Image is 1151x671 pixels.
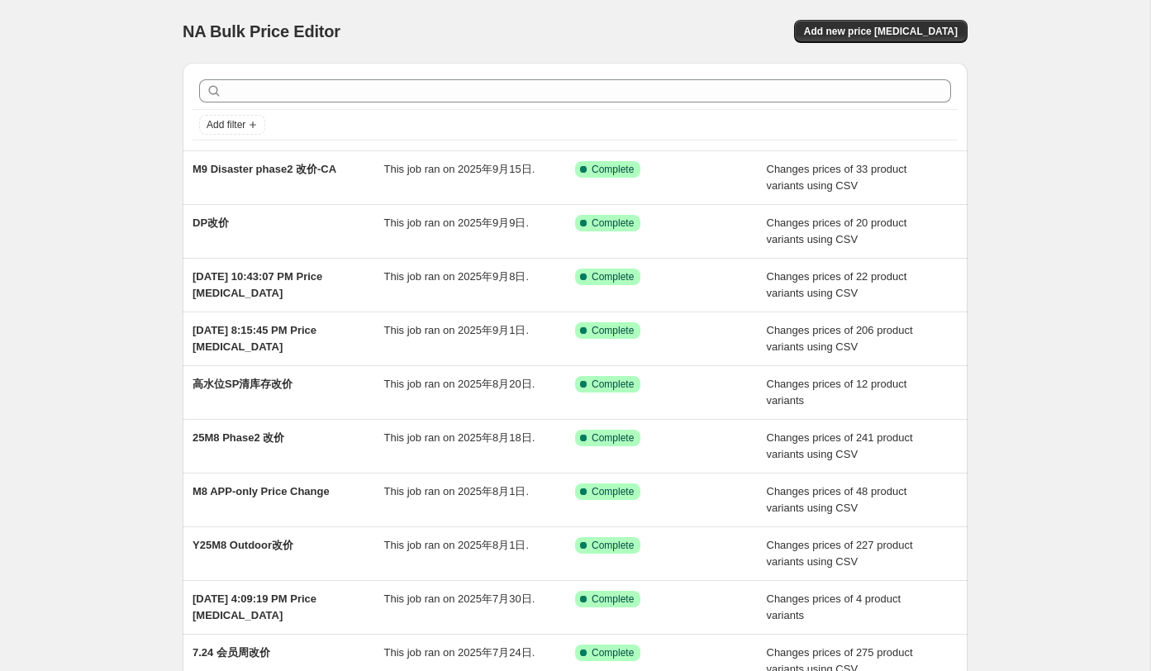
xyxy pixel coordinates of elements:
[592,539,634,552] span: Complete
[767,485,907,514] span: Changes prices of 48 product variants using CSV
[384,163,535,175] span: This job ran on 2025年9月15日.
[193,217,229,229] span: DP改价
[767,539,913,568] span: Changes prices of 227 product variants using CSV
[804,25,958,38] span: Add new price [MEDICAL_DATA]
[199,115,265,135] button: Add filter
[794,20,968,43] button: Add new price [MEDICAL_DATA]
[384,217,530,229] span: This job ran on 2025年9月9日.
[193,431,284,444] span: 25M8 Phase2 改价
[592,485,634,498] span: Complete
[384,592,535,605] span: This job ran on 2025年7月30日.
[592,324,634,337] span: Complete
[767,163,907,192] span: Changes prices of 33 product variants using CSV
[193,378,293,390] span: 高水位SP清库存改价
[767,431,913,460] span: Changes prices of 241 product variants using CSV
[592,378,634,391] span: Complete
[193,539,293,551] span: Y25M8 Outdoor改价
[384,539,530,551] span: This job ran on 2025年8月1日.
[384,485,530,497] span: This job ran on 2025年8月1日.
[384,646,535,659] span: This job ran on 2025年7月24日.
[767,217,907,245] span: Changes prices of 20 product variants using CSV
[384,324,530,336] span: This job ran on 2025年9月1日.
[592,646,634,659] span: Complete
[193,592,316,621] span: [DATE] 4:09:19 PM Price [MEDICAL_DATA]
[592,163,634,176] span: Complete
[592,270,634,283] span: Complete
[767,270,907,299] span: Changes prices of 22 product variants using CSV
[193,646,270,659] span: 7.24 会员周改价
[767,592,901,621] span: Changes prices of 4 product variants
[193,485,330,497] span: M8 APP-only Price Change
[207,118,245,131] span: Add filter
[767,378,907,407] span: Changes prices of 12 product variants
[384,378,535,390] span: This job ran on 2025年8月20日.
[193,270,322,299] span: [DATE] 10:43:07 PM Price [MEDICAL_DATA]
[193,324,316,353] span: [DATE] 8:15:45 PM Price [MEDICAL_DATA]
[384,270,530,283] span: This job ran on 2025年9月8日.
[592,217,634,230] span: Complete
[592,431,634,445] span: Complete
[767,324,913,353] span: Changes prices of 206 product variants using CSV
[384,431,535,444] span: This job ran on 2025年8月18日.
[183,22,340,40] span: NA Bulk Price Editor
[592,592,634,606] span: Complete
[193,163,336,175] span: M9 Disaster phase2 改价-CA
